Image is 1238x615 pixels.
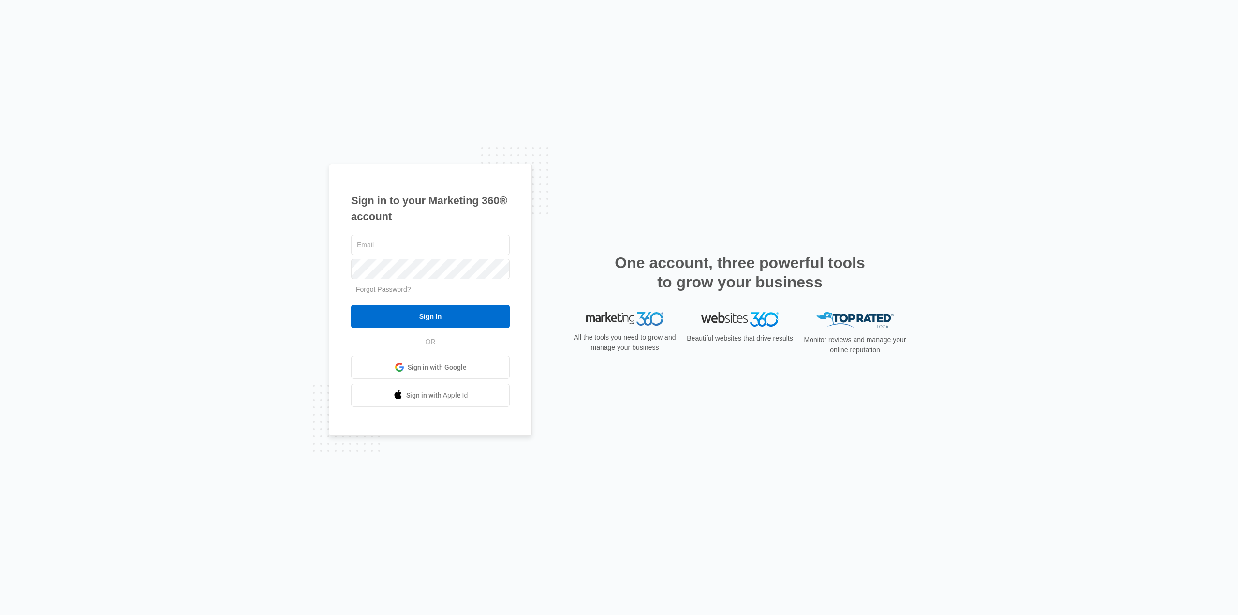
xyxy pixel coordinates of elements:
[586,312,663,326] img: Marketing 360
[356,285,411,293] a: Forgot Password?
[408,362,467,373] span: Sign in with Google
[351,305,510,328] input: Sign In
[612,253,868,292] h2: One account, three powerful tools to grow your business
[801,335,909,355] p: Monitor reviews and manage your online reputation
[406,390,468,401] span: Sign in with Apple Id
[351,235,510,255] input: Email
[686,333,794,344] p: Beautiful websites that drive results
[571,332,679,353] p: All the tools you need to grow and manage your business
[419,337,442,347] span: OR
[351,384,510,407] a: Sign in with Apple Id
[351,356,510,379] a: Sign in with Google
[351,193,510,225] h1: Sign in to your Marketing 360® account
[816,312,894,328] img: Top Rated Local
[701,312,779,326] img: Websites 360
